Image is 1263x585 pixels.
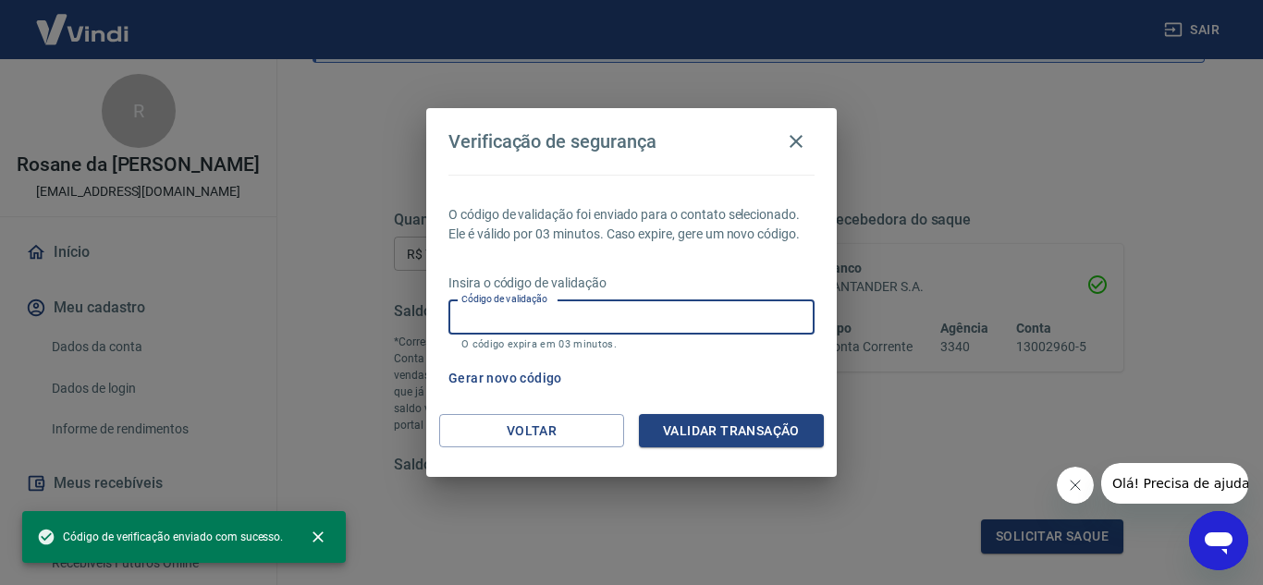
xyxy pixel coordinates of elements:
p: Insira o código de validação [448,274,815,293]
button: Validar transação [639,414,824,448]
h4: Verificação de segurança [448,130,656,152]
label: Código de validação [461,292,547,306]
button: Gerar novo código [441,361,570,396]
iframe: Mensagem da empresa [1101,463,1248,504]
button: close [298,517,338,557]
p: O código expira em 03 minutos. [461,338,802,350]
span: Código de verificação enviado com sucesso. [37,528,283,546]
button: Voltar [439,414,624,448]
iframe: Botão para abrir a janela de mensagens [1189,511,1248,570]
iframe: Fechar mensagem [1057,467,1094,504]
span: Olá! Precisa de ajuda? [11,13,155,28]
p: O código de validação foi enviado para o contato selecionado. Ele é válido por 03 minutos. Caso e... [448,205,815,244]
